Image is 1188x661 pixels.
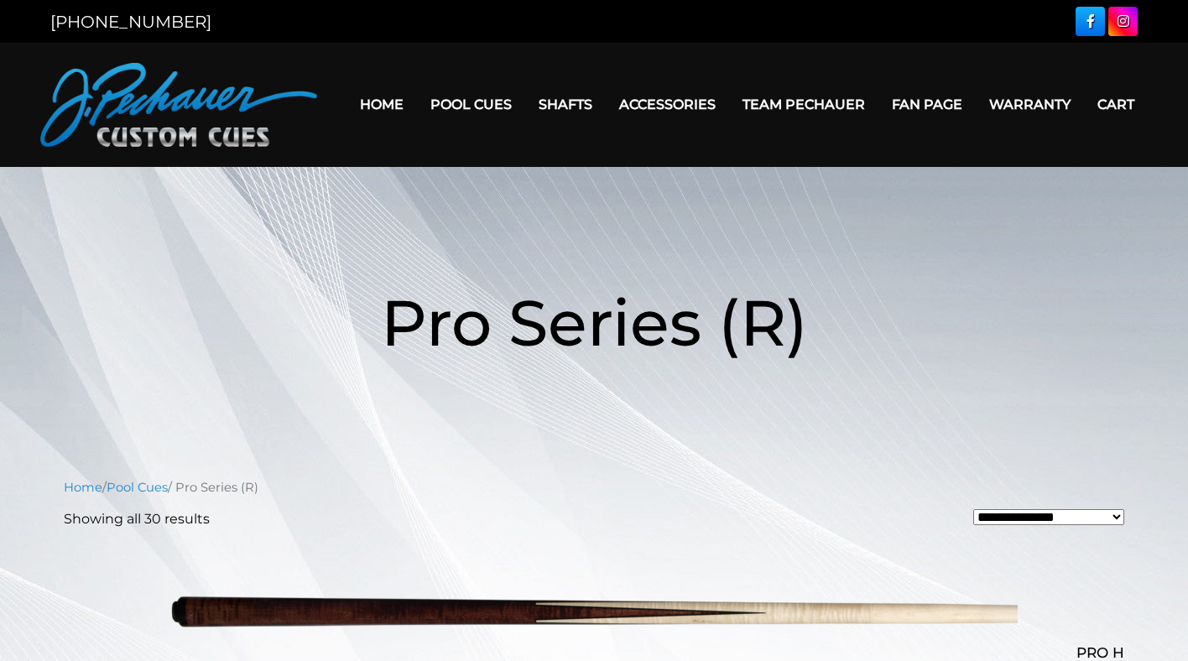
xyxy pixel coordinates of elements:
nav: Breadcrumb [64,478,1124,497]
a: Pool Cues [107,480,168,495]
a: Accessories [606,83,729,126]
a: Cart [1084,83,1148,126]
a: Shafts [525,83,606,126]
img: Pechauer Custom Cues [40,63,317,147]
a: Team Pechauer [729,83,878,126]
a: [PHONE_NUMBER] [50,12,211,32]
span: Pro Series (R) [381,284,808,362]
p: Showing all 30 results [64,509,210,529]
a: Fan Page [878,83,976,126]
a: Home [346,83,417,126]
a: Warranty [976,83,1084,126]
a: Pool Cues [417,83,525,126]
select: Shop order [973,509,1124,525]
a: Home [64,480,102,495]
